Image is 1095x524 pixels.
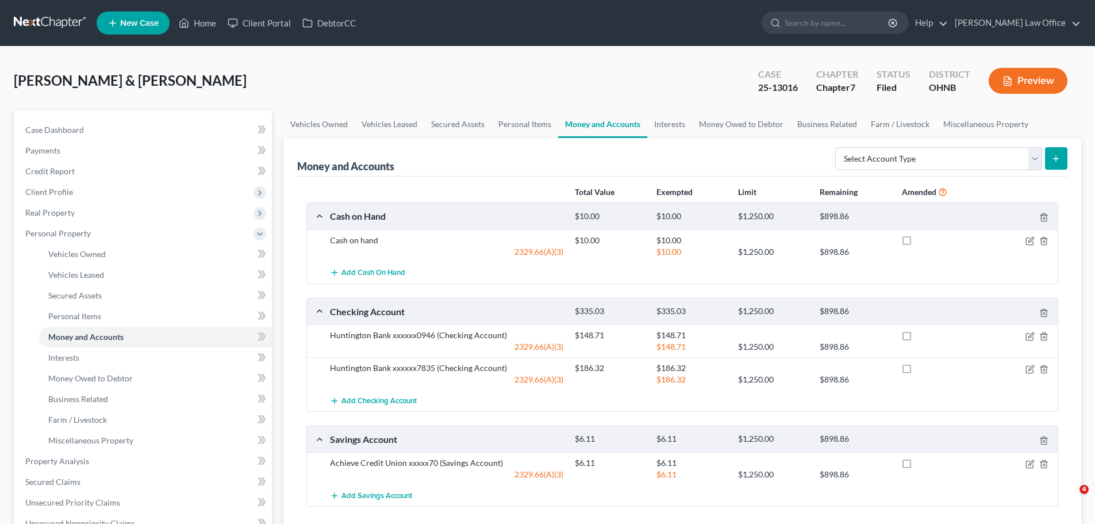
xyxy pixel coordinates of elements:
[173,13,222,33] a: Home
[732,306,814,317] div: $1,250.00
[785,12,890,33] input: Search by name...
[790,110,864,138] a: Business Related
[16,451,272,472] a: Property Analysis
[1056,485,1084,512] iframe: Intercom live chat
[558,110,647,138] a: Money and Accounts
[877,68,910,81] div: Status
[355,110,424,138] a: Vehicles Leased
[929,68,970,81] div: District
[25,187,73,197] span: Client Profile
[14,72,247,89] span: [PERSON_NAME] & [PERSON_NAME]
[575,187,614,197] strong: Total Value
[324,210,569,222] div: Cash on Hand
[569,330,651,341] div: $148.71
[324,433,569,445] div: Savings Account
[16,161,272,182] a: Credit Report
[949,13,1081,33] a: [PERSON_NAME] Law Office
[25,208,75,217] span: Real Property
[48,290,102,300] span: Secured Assets
[814,469,896,480] div: $898.86
[39,306,272,327] a: Personal Items
[738,187,756,197] strong: Limit
[569,457,651,469] div: $6.11
[48,270,104,280] span: Vehicles Leased
[324,246,569,258] div: 2329.66(A)(3)
[222,13,297,33] a: Client Portal
[692,110,790,138] a: Money Owed to Debtor
[1079,485,1089,494] span: 4
[732,469,814,480] div: $1,250.00
[651,246,732,258] div: $10.00
[25,146,60,155] span: Payments
[569,306,651,317] div: $335.03
[341,491,412,500] span: Add Savings Account
[341,396,417,406] span: Add Checking Account
[816,68,858,81] div: Chapter
[656,187,693,197] strong: Exempted
[814,341,896,353] div: $898.86
[25,456,89,466] span: Property Analysis
[39,368,272,389] a: Money Owed to Debtor
[16,492,272,513] a: Unsecured Priority Claims
[330,262,405,284] button: Add Cash on Hand
[330,390,417,411] button: Add Checking Account
[25,498,120,507] span: Unsecured Priority Claims
[48,249,106,259] span: Vehicles Owned
[929,81,970,94] div: OHNB
[491,110,558,138] a: Personal Items
[39,244,272,265] a: Vehicles Owned
[732,211,814,222] div: $1,250.00
[989,68,1067,94] button: Preview
[39,389,272,410] a: Business Related
[324,235,569,246] div: Cash on hand
[569,235,651,246] div: $10.00
[816,81,858,94] div: Chapter
[814,246,896,258] div: $898.86
[814,306,896,317] div: $898.86
[39,265,272,285] a: Vehicles Leased
[25,166,75,176] span: Credit Report
[877,81,910,94] div: Filed
[814,374,896,385] div: $898.86
[569,211,651,222] div: $10.00
[25,477,80,487] span: Secured Claims
[651,457,732,469] div: $6.11
[324,457,569,469] div: Achieve Credit Union xxxxx70 (Savings Account)
[758,68,798,81] div: Case
[814,211,896,222] div: $898.86
[651,235,732,246] div: $10.00
[39,410,272,430] a: Farm / Livestock
[651,434,732,445] div: $6.11
[651,330,732,341] div: $148.71
[324,330,569,341] div: Huntington Bank xxxxxx0946 (Checking Account)
[39,285,272,306] a: Secured Assets
[758,81,798,94] div: 25-13016
[651,374,732,385] div: $186.32
[569,362,651,374] div: $186.32
[732,374,814,385] div: $1,250.00
[647,110,692,138] a: Interests
[732,341,814,353] div: $1,250.00
[864,110,936,138] a: Farm / Livestock
[324,341,569,353] div: 2329.66(A)(3)
[48,435,133,445] span: Miscellaneous Property
[424,110,491,138] a: Secured Assets
[850,82,855,93] span: 7
[39,327,272,347] a: Money and Accounts
[324,362,569,374] div: Huntington Bank xxxxxx7835 (Checking Account)
[48,415,107,424] span: Farm / Livestock
[936,110,1035,138] a: Miscellaneous Property
[814,434,896,445] div: $898.86
[48,394,108,404] span: Business Related
[902,187,936,197] strong: Amended
[651,341,732,353] div: $148.71
[324,374,569,385] div: 2329.66(A)(3)
[732,434,814,445] div: $1,250.00
[651,469,732,480] div: $6.11
[48,373,133,383] span: Money Owed to Debtor
[283,110,355,138] a: Vehicles Owned
[820,187,858,197] strong: Remaining
[39,347,272,368] a: Interests
[651,306,732,317] div: $335.03
[330,485,412,506] button: Add Savings Account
